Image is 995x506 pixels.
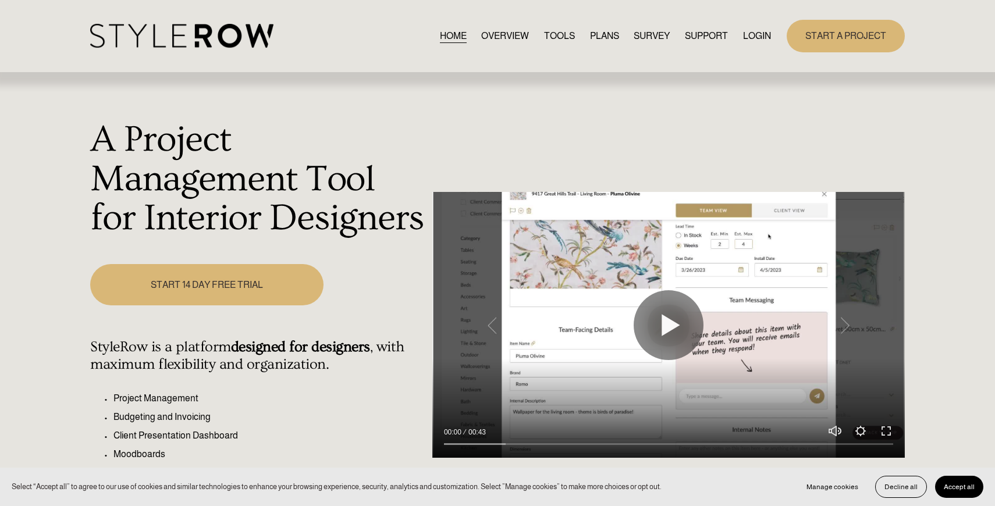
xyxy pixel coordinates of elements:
h4: StyleRow is a platform , with maximum flexibility and organization. [90,338,426,373]
a: PLANS [590,28,619,44]
button: Accept all [935,476,983,498]
p: Order Tracking [113,466,426,480]
p: Budgeting and Invoicing [113,410,426,424]
p: Project Management [113,391,426,405]
a: SURVEY [634,28,670,44]
span: Decline all [884,483,918,491]
img: StyleRow [90,24,273,48]
button: Decline all [875,476,927,498]
h1: A Project Management Tool for Interior Designers [90,120,426,238]
strong: designed for designers [231,338,370,355]
span: SUPPORT [685,29,728,43]
span: Manage cookies [806,483,858,491]
a: folder dropdown [685,28,728,44]
button: Play [634,290,703,360]
button: Manage cookies [798,476,867,498]
p: Moodboards [113,447,426,461]
span: Accept all [944,483,975,491]
a: OVERVIEW [481,28,529,44]
div: Current time [444,426,464,438]
div: Duration [464,426,489,438]
input: Seek [444,440,893,448]
a: START A PROJECT [787,20,905,52]
p: Client Presentation Dashboard [113,429,426,443]
a: START 14 DAY FREE TRIAL [90,264,323,305]
a: TOOLS [544,28,575,44]
p: Select “Accept all” to agree to our use of cookies and similar technologies to enhance your brows... [12,481,662,492]
a: HOME [440,28,467,44]
a: LOGIN [743,28,771,44]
